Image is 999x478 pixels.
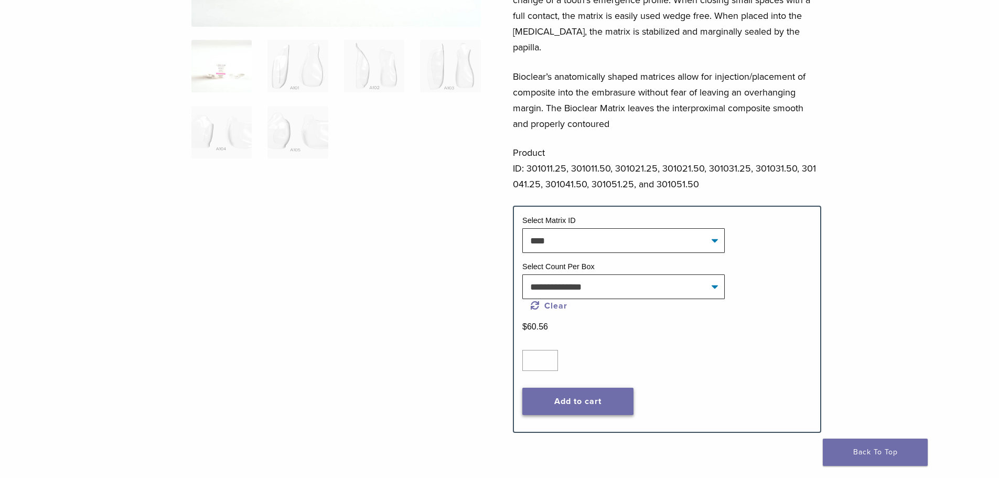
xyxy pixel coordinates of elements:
bdi: 60.56 [522,322,548,331]
img: Original Anterior Matrix - A Series - Image 5 [191,106,252,158]
a: Clear [531,301,567,311]
img: Anterior-Original-A-Series-Matrices-324x324.jpg [191,40,252,92]
p: Product ID: 301011.25, 301011.50, 301021.25, 301021.50, 301031.25, 301031.50, 301041.25, 301041.5... [513,145,821,192]
label: Select Matrix ID [522,216,576,225]
p: Bioclear’s anatomically shaped matrices allow for injection/placement of composite into the embra... [513,69,821,132]
img: Original Anterior Matrix - A Series - Image 6 [267,106,328,158]
span: $ [522,322,527,331]
img: Original Anterior Matrix - A Series - Image 4 [420,40,480,92]
img: Original Anterior Matrix - A Series - Image 2 [267,40,328,92]
img: Original Anterior Matrix - A Series - Image 3 [344,40,404,92]
a: Back To Top [823,439,928,466]
label: Select Count Per Box [522,262,595,271]
button: Add to cart [522,388,633,415]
